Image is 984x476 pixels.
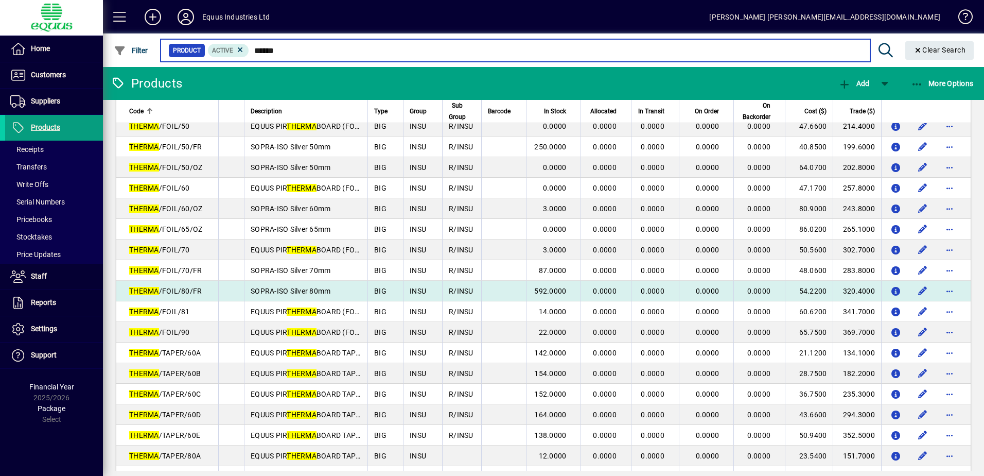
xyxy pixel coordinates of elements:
[941,448,958,464] button: More options
[38,404,65,413] span: Package
[129,246,159,254] em: THERMA
[374,106,397,117] div: Type
[449,225,473,233] span: R/INSU
[641,184,664,192] span: 0.0000
[374,184,386,192] span: BIG
[593,143,617,151] span: 0.0000
[785,116,833,137] td: 47.6600
[31,71,66,79] span: Customers
[251,308,416,316] span: EQUUS PIR BOARD (FOIL BACKED) 81MM
[410,287,426,295] span: INSU
[129,266,159,275] em: THERMA
[785,260,833,281] td: 48.0600
[941,283,958,299] button: More options
[915,221,931,237] button: Edit
[251,122,416,130] span: EQUUS PIR BOARD (FOIL BACKED) 50MM
[850,106,875,117] span: Trade ($)
[534,349,566,357] span: 142.0000
[590,106,617,117] span: Allocated
[785,322,833,343] td: 65.7500
[410,328,426,336] span: INSU
[533,106,575,117] div: In Stock
[641,308,664,316] span: 0.0000
[251,246,416,254] span: EQUUS PIR BOARD (FOIL BACKED) 70mm
[641,122,664,130] span: 0.0000
[641,163,664,172] span: 0.0000
[539,266,567,275] span: 87.0000
[374,349,386,357] span: BIG
[534,143,566,151] span: 250.0000
[915,324,931,341] button: Edit
[833,322,881,343] td: 369.7000
[410,106,436,117] div: Group
[287,246,317,254] em: THERMA
[539,328,567,336] span: 22.0000
[287,349,317,357] em: THERMA
[696,205,719,213] span: 0.0000
[173,45,201,56] span: Product
[449,143,473,151] span: R/INSU
[587,106,625,117] div: Allocated
[638,106,674,117] div: In Transit
[129,266,202,275] span: /FOIL/70/FR
[941,386,958,402] button: More options
[129,328,190,336] span: /FOIL/90
[5,176,103,193] a: Write Offs
[31,351,57,359] span: Support
[833,116,881,137] td: 214.4000
[251,349,398,357] span: EQUUS PIR BOARD TAPER 20-40MM
[833,363,881,384] td: 182.2000
[696,266,719,275] span: 0.0000
[410,122,426,130] span: INSU
[251,287,330,295] span: SOPRA-ISO Silver 80mm
[833,260,881,281] td: 283.8000
[941,262,958,279] button: More options
[129,184,190,192] span: /FOIL/60
[641,390,664,398] span: 0.0000
[129,328,159,336] em: THERMA
[915,427,931,444] button: Edit
[747,308,771,316] span: 0.0000
[543,163,567,172] span: 0.0000
[747,328,771,336] span: 0.0000
[915,345,931,361] button: Edit
[915,242,931,258] button: Edit
[251,143,330,151] span: SOPRA-ISO Silver 50mm
[913,46,966,54] span: Clear Search
[543,205,567,213] span: 3.0000
[941,345,958,361] button: More options
[5,316,103,342] a: Settings
[836,74,872,93] button: Add
[785,301,833,322] td: 60.6200
[129,411,201,419] span: /TAPER/60D
[785,178,833,198] td: 47.1700
[641,246,664,254] span: 0.0000
[449,287,473,295] span: R/INSU
[696,349,719,357] span: 0.0000
[374,390,386,398] span: BIG
[804,106,827,117] span: Cost ($)
[833,281,881,301] td: 320.4000
[593,205,617,213] span: 0.0000
[747,225,771,233] span: 0.0000
[31,44,50,53] span: Home
[5,246,103,263] a: Price Updates
[740,100,780,123] div: On Backorder
[941,200,958,217] button: More options
[5,141,103,158] a: Receipts
[129,390,201,398] span: /TAPER/60C
[10,233,52,241] span: Stocktakes
[251,328,416,336] span: EQUUS PIR BOARD (FOIL BACKED) 90MM
[696,163,719,172] span: 0.0000
[129,106,212,117] div: Code
[10,145,44,154] span: Receipts
[941,139,958,155] button: More options
[129,246,190,254] span: /FOIL/70
[410,163,426,172] span: INSU
[251,163,330,172] span: SOPRA-ISO Silver 50mm
[5,193,103,211] a: Serial Numbers
[785,384,833,404] td: 36.7500
[915,180,931,196] button: Edit
[5,343,103,368] a: Support
[374,328,386,336] span: BIG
